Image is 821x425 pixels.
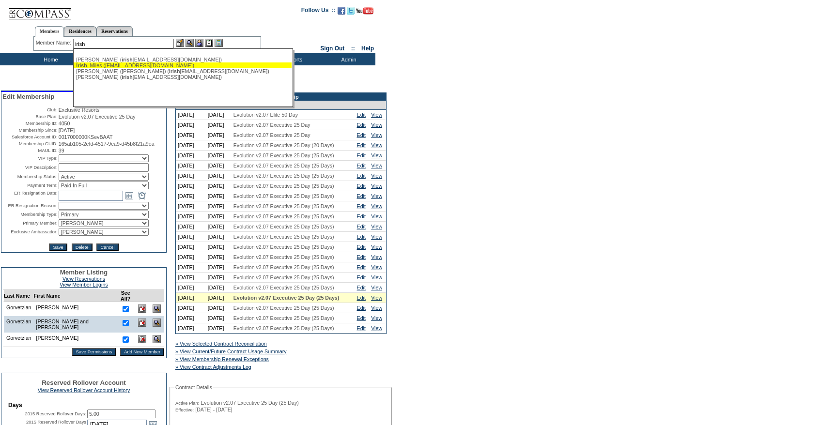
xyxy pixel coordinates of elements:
img: Impersonate [195,39,203,47]
a: View [371,213,382,219]
td: [DATE] [176,293,206,303]
span: Evolution v2.07 Executive 25 Day (25 Days) [233,213,334,219]
a: View [371,244,382,250]
a: View [371,234,382,240]
td: Membership Since: [2,127,58,133]
td: First Name [34,290,117,302]
span: Evolution v2.07 Executive 25 Day (20 Days) [233,142,334,148]
span: Evolution v2.07 Executive 25 Day (25 Days) [233,305,334,311]
span: Evolution v2.07 Executive 25 Day (25 Days) [233,325,334,331]
td: ER Resignation Date: [2,190,58,201]
td: [DATE] [206,232,232,242]
a: Residences [64,26,96,36]
td: [DATE] [176,252,206,262]
span: Evolution v2.07 Executive 25 Day (25 Days) [233,234,334,240]
span: [DATE] [59,127,75,133]
td: [DATE] [176,313,206,323]
td: [DATE] [206,161,232,171]
td: [PERSON_NAME] [34,302,117,317]
td: Membership ID: [2,121,58,126]
a: Edit [357,244,366,250]
a: Subscribe to our YouTube Channel [356,10,373,15]
td: Base Plan: [2,114,58,120]
label: 2015 Reserved Rollover Days: [25,411,86,416]
td: [DATE] [176,191,206,201]
a: Edit [357,203,366,209]
td: [DATE] [176,262,206,273]
td: [DATE] [206,222,232,232]
div: Member Name: [36,39,73,47]
td: [DATE] [206,171,232,181]
span: Evolution v2.07 Executive 25 Day (25 Days) [233,254,334,260]
td: See All? [116,290,135,302]
a: » View Contract Adjustments Log [175,364,251,370]
td: [PERSON_NAME] [34,333,117,347]
td: [DATE] [206,242,232,252]
a: Edit [357,264,366,270]
a: View [371,173,382,179]
input: Delete [72,243,93,251]
span: Evolution v2.07 Elite 50 Day [233,112,298,118]
td: [DATE] [206,313,232,323]
img: Delete [138,319,146,327]
span: Evolution v2.07 Executive 25 Day (25 Days) [233,264,334,270]
a: » View Selected Contract Reconciliation [175,341,267,347]
span: Evolution v2.07 Executive 25 Day (25 Days) [233,163,334,168]
a: Edit [357,234,366,240]
td: [DATE] [176,201,206,212]
img: View Dashboard [153,304,161,313]
a: Edit [357,142,366,148]
td: Exclusive Ambassador: [2,228,58,236]
img: Reservations [205,39,213,47]
td: Primary Member: [2,219,58,227]
a: Edit [357,224,366,229]
td: [DATE] [206,181,232,191]
span: Evolution v2.07 Executive 25 Day (25 Days) [233,244,334,250]
span: Evolution v2.07 Executive 25 Day (25 Days) [233,152,334,158]
td: [DATE] [176,161,206,171]
a: Reservations [96,26,133,36]
td: [DATE] [206,110,232,120]
td: [DATE] [176,212,206,222]
span: 39 [59,148,64,153]
td: VIP Type: [2,154,58,162]
a: Become our fan on Facebook [338,10,345,15]
span: Evolution v2.07 Executive 25 Day (25 Days) [233,274,334,280]
td: [DATE] [176,110,206,120]
a: Edit [357,295,366,301]
td: [DATE] [206,323,232,334]
td: Last Name [4,290,34,302]
span: Evolution v2.07 Executive 25 Day [233,132,310,138]
a: Sign Out [320,45,344,52]
td: [DATE] [176,232,206,242]
span: Effective: [175,407,194,413]
td: [PERSON_NAME] and [PERSON_NAME] [34,316,117,333]
input: Save Permissions [72,348,116,356]
img: Follow us on Twitter [347,7,355,15]
td: [DATE] [176,273,206,283]
td: Gorvetzian [4,333,34,347]
span: irish [122,57,133,62]
td: Gorvetzian [4,302,34,317]
td: [DATE] [206,262,232,273]
a: » View Current/Future Contract Usage Summary [175,349,287,354]
a: View [371,274,382,280]
td: [DATE] [206,120,232,130]
input: Save [49,243,67,251]
span: Member Listing [60,269,108,276]
img: View Dashboard [153,335,161,343]
a: View [371,254,382,260]
a: View [371,163,382,168]
div: , Miles ([EMAIL_ADDRESS][DOMAIN_NAME]) [76,62,289,68]
a: Edit [357,254,366,260]
td: [DATE] [206,201,232,212]
span: Exclusive Resorts [59,107,100,113]
div: [PERSON_NAME] ([PERSON_NAME]) ( [EMAIL_ADDRESS][DOMAIN_NAME]) [76,68,289,74]
span: Evolution v2.07 Executive 25 Day (25 Days) [233,224,334,229]
td: Membership Status: [2,173,58,181]
a: View [371,325,382,331]
img: Delete [138,335,146,343]
div: [PERSON_NAME] ( [EMAIL_ADDRESS][DOMAIN_NAME]) [76,74,289,80]
a: Edit [357,213,366,219]
a: View Member Logins [60,282,108,288]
